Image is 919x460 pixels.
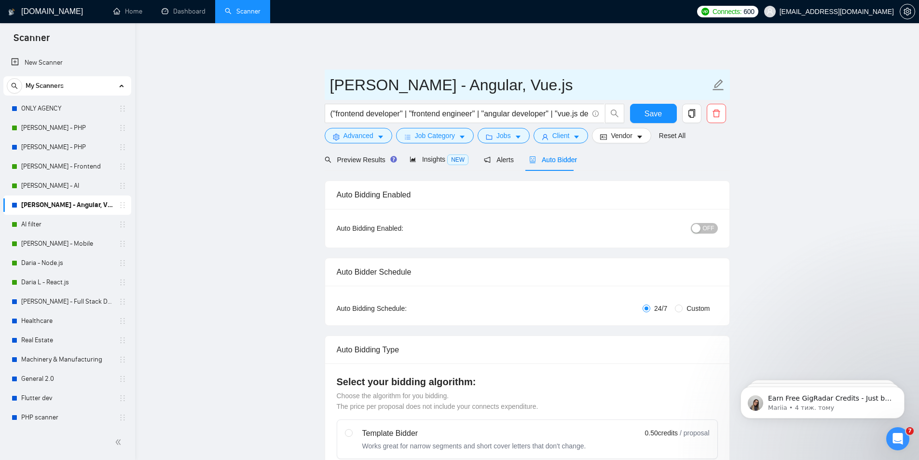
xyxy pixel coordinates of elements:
span: holder [119,259,126,267]
span: 24/7 [650,303,671,314]
a: [PERSON_NAME] - Frontend [21,157,113,176]
span: robot [529,156,536,163]
span: caret-down [515,133,521,140]
span: edit [712,79,725,91]
span: holder [119,124,126,132]
button: search [605,104,624,123]
span: OFF [703,223,714,234]
span: holder [119,105,126,112]
a: Flutter dev [21,389,113,408]
button: search [7,78,22,94]
a: PHP scanner [21,408,113,427]
span: Connects: [713,6,741,17]
div: Tooltip anchor [389,155,398,164]
span: holder [119,375,126,383]
span: / proposal [680,428,709,438]
a: [PERSON_NAME] - AI [21,176,113,195]
span: search [7,83,22,89]
span: holder [119,394,126,402]
button: folderJobscaret-down [478,128,530,143]
span: holder [119,182,126,190]
a: dashboardDashboard [162,7,206,15]
span: caret-down [377,133,384,140]
a: Daria - Node.js [21,253,113,273]
span: double-left [115,437,124,447]
a: [PERSON_NAME] - Mobile [21,234,113,253]
div: Works great for narrow segments and short cover letters that don't change. [362,441,586,451]
span: idcard [600,133,607,140]
button: userClientcaret-down [534,128,589,143]
span: caret-down [573,133,580,140]
span: notification [484,156,491,163]
a: Reset All [659,130,686,141]
span: holder [119,317,126,325]
div: Auto Bidding Enabled: [337,223,464,234]
a: searchScanner [225,7,261,15]
span: Alerts [484,156,514,164]
button: idcardVendorcaret-down [592,128,651,143]
span: Advanced [343,130,373,141]
span: search [605,109,624,118]
span: copy [683,109,701,118]
div: Auto Bidding Enabled [337,181,718,209]
span: holder [119,279,126,286]
span: Save [645,108,662,120]
button: setting [900,4,915,19]
span: user [542,133,549,140]
a: New Scanner [11,53,123,72]
span: Choose the algorithm for you bidding. The price per proposal does not include your connects expen... [337,392,538,410]
h4: Select your bidding algorithm: [337,375,718,389]
iframe: Intercom notifications повідомлення [726,366,919,434]
input: Search Freelance Jobs... [330,108,588,120]
span: user [767,8,773,15]
span: Job Category [415,130,455,141]
span: 0.50 credits [645,428,678,438]
a: Daria L - React.js [21,273,113,292]
a: [PERSON_NAME] - PHP [21,138,113,157]
span: Auto Bidder [529,156,577,164]
span: NEW [447,154,468,165]
span: Insights [410,155,468,163]
a: Healthcare [21,311,113,331]
a: [PERSON_NAME] - Angular, Vue.js [21,195,113,215]
span: holder [119,143,126,151]
img: logo [8,4,15,20]
span: folder [486,133,493,140]
a: AI filter [21,215,113,234]
a: ONLY AGENCY [21,99,113,118]
span: Vendor [611,130,632,141]
button: Save [630,104,677,123]
span: holder [119,336,126,344]
span: caret-down [636,133,643,140]
span: 7 [906,427,914,435]
div: Auto Bidder Schedule [337,258,718,286]
span: setting [900,8,915,15]
button: settingAdvancedcaret-down [325,128,392,143]
a: General 2.0 [21,369,113,389]
input: Scanner name... [330,73,710,97]
span: holder [119,298,126,306]
span: Custom [683,303,713,314]
a: [PERSON_NAME] - Full Stack Developer [21,292,113,311]
span: delete [707,109,726,118]
a: [PERSON_NAME] - PHP [21,118,113,138]
div: Auto Bidding Type [337,336,718,363]
span: holder [119,240,126,248]
a: Real Estate [21,331,113,350]
span: holder [119,163,126,170]
div: Template Bidder [362,428,586,439]
span: bars [404,133,411,140]
span: info-circle [592,111,599,117]
span: holder [119,414,126,421]
iframe: Intercom live chat [886,427,909,450]
img: upwork-logo.png [701,8,709,15]
button: delete [707,104,726,123]
p: Message from Mariia, sent 4 тиж. тому [42,37,166,46]
span: area-chart [410,156,416,163]
a: Machinery & Manufacturing [21,350,113,369]
span: setting [333,133,340,140]
a: homeHome [113,7,142,15]
span: search [325,156,331,163]
span: My Scanners [26,76,64,96]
